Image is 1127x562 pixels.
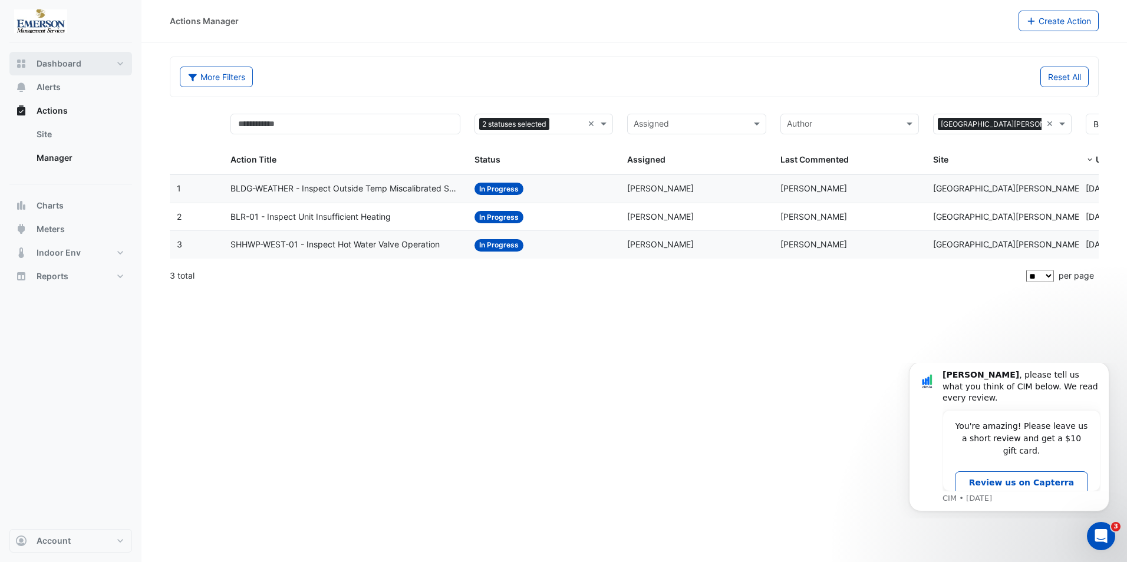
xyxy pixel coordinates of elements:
span: [GEOGRAPHIC_DATA][PERSON_NAME] [933,239,1082,249]
span: [PERSON_NAME] [780,211,847,222]
div: , please tell us what you think of CIM below. We read every review. [51,6,209,41]
span: BLDG-WEATHER - Inspect Outside Temp Miscalibrated Sensor [230,182,461,196]
span: Site [933,154,948,164]
button: Charts [9,194,132,217]
app-icon: Actions [15,105,27,117]
app-icon: Indoor Env [15,247,27,259]
span: 3 [177,239,182,249]
button: Review us on Capterra [64,108,197,132]
span: Actions [37,105,68,117]
button: Reports [9,265,132,288]
span: [GEOGRAPHIC_DATA][PERSON_NAME] [933,183,1082,193]
iframe: Intercom live chat [1087,522,1115,550]
span: 2024-11-28T15:14:45.557 [1086,239,1112,249]
span: Charts [37,200,64,211]
button: Alerts [9,75,132,99]
app-icon: Dashboard [15,58,27,70]
app-icon: Alerts [15,81,27,93]
img: Profile image for CIM [27,9,45,28]
span: 2 statuses selected [479,118,549,131]
span: Assigned [627,154,665,164]
app-icon: Meters [15,223,27,235]
span: BLR-01 - Inspect Unit Insufficient Heating [230,210,391,224]
div: 3 total [170,261,1024,290]
app-icon: Charts [15,200,27,211]
span: Meters [37,223,65,235]
span: Dashboard [37,58,81,70]
span: Status [474,154,500,164]
div: You're amazing! Please leave us a short review and get a $10 gift card. [64,57,197,94]
button: Reset All [1040,67,1089,87]
app-icon: Reports [15,270,27,282]
span: 2025-01-22T09:43:43.851 [1086,183,1112,193]
span: In Progress [474,183,523,195]
span: Reports [37,270,68,282]
span: In Progress [474,239,523,252]
span: [PERSON_NAME] [780,239,847,249]
button: More Filters [180,67,253,87]
span: Account [37,535,71,547]
span: [GEOGRAPHIC_DATA][PERSON_NAME] [933,211,1082,222]
span: [PERSON_NAME] [627,211,694,222]
button: Indoor Env [9,241,132,265]
button: Account [9,529,132,553]
button: Meters [9,217,132,241]
span: Clear [1046,117,1056,131]
span: per page [1059,270,1094,280]
span: 3 [1111,522,1121,531]
div: Actions [9,123,132,174]
b: [PERSON_NAME] [51,7,128,16]
span: [PERSON_NAME] [627,239,694,249]
div: Actions Manager [170,15,239,27]
p: Message from CIM, sent 13w ago [51,130,209,141]
span: [GEOGRAPHIC_DATA][PERSON_NAME] [938,118,1075,131]
span: Indoor Env [37,247,81,259]
img: Company Logo [14,9,67,33]
span: 2025-01-22T09:37:12.022 [1086,211,1112,222]
span: Last Commented [780,154,849,164]
span: In Progress [474,211,523,223]
span: [PERSON_NAME] [627,183,694,193]
span: Clear [588,117,598,131]
span: 2 [177,211,182,222]
span: [PERSON_NAME] [780,183,847,193]
button: Dashboard [9,52,132,75]
div: Message content [51,6,209,128]
button: Actions [9,99,132,123]
span: SHHWP-WEST-01 - Inspect Hot Water Valve Operation [230,238,440,252]
span: Alerts [37,81,61,93]
span: 1 [177,183,181,193]
button: Create Action [1019,11,1099,31]
a: Manager [27,146,132,170]
a: Site [27,123,132,146]
iframe: Intercom notifications message [891,363,1127,518]
span: Action Title [230,154,276,164]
